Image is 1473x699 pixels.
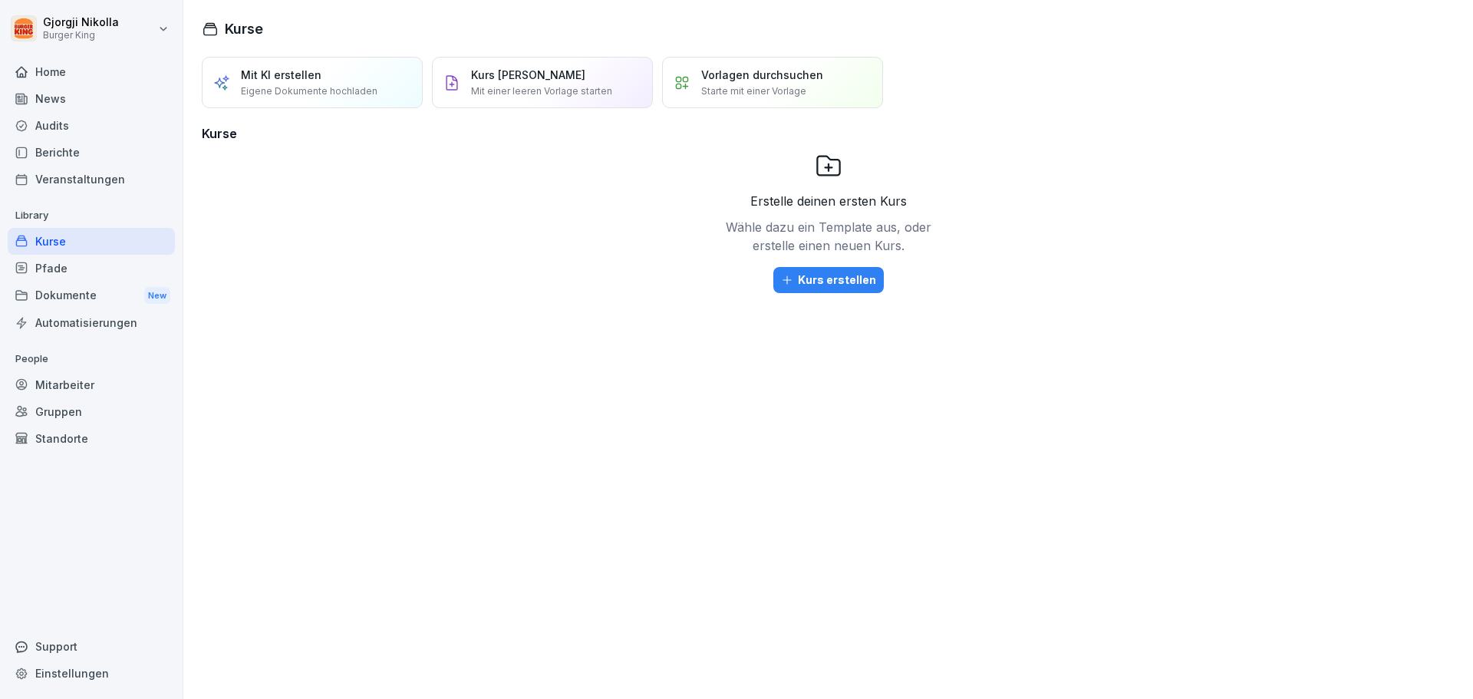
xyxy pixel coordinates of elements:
[8,660,175,687] a: Einstellungen
[701,67,823,83] p: Vorlagen durchsuchen
[225,18,263,39] h1: Kurse
[8,347,175,371] p: People
[8,398,175,425] a: Gruppen
[241,67,321,83] p: Mit KI erstellen
[8,371,175,398] a: Mitarbeiter
[8,282,175,310] div: Dokumente
[781,272,876,289] div: Kurs erstellen
[8,166,175,193] a: Veranstaltungen
[241,84,377,98] p: Eigene Dokumente hochladen
[8,112,175,139] a: Audits
[144,287,170,305] div: New
[8,85,175,112] a: News
[471,67,585,83] p: Kurs [PERSON_NAME]
[43,30,119,41] p: Burger King
[471,84,612,98] p: Mit einer leeren Vorlage starten
[8,282,175,310] a: DokumenteNew
[202,124,1455,143] h3: Kurse
[8,255,175,282] a: Pfade
[8,203,175,228] p: Library
[8,425,175,452] a: Standorte
[721,218,936,255] p: Wähle dazu ein Template aus, oder erstelle einen neuen Kurs.
[8,228,175,255] a: Kurse
[701,84,806,98] p: Starte mit einer Vorlage
[8,139,175,166] a: Berichte
[8,58,175,85] a: Home
[43,16,119,29] p: Gjorgji Nikolla
[750,192,907,210] p: Erstelle deinen ersten Kurs
[773,267,884,293] button: Kurs erstellen
[8,633,175,660] div: Support
[8,309,175,336] a: Automatisierungen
